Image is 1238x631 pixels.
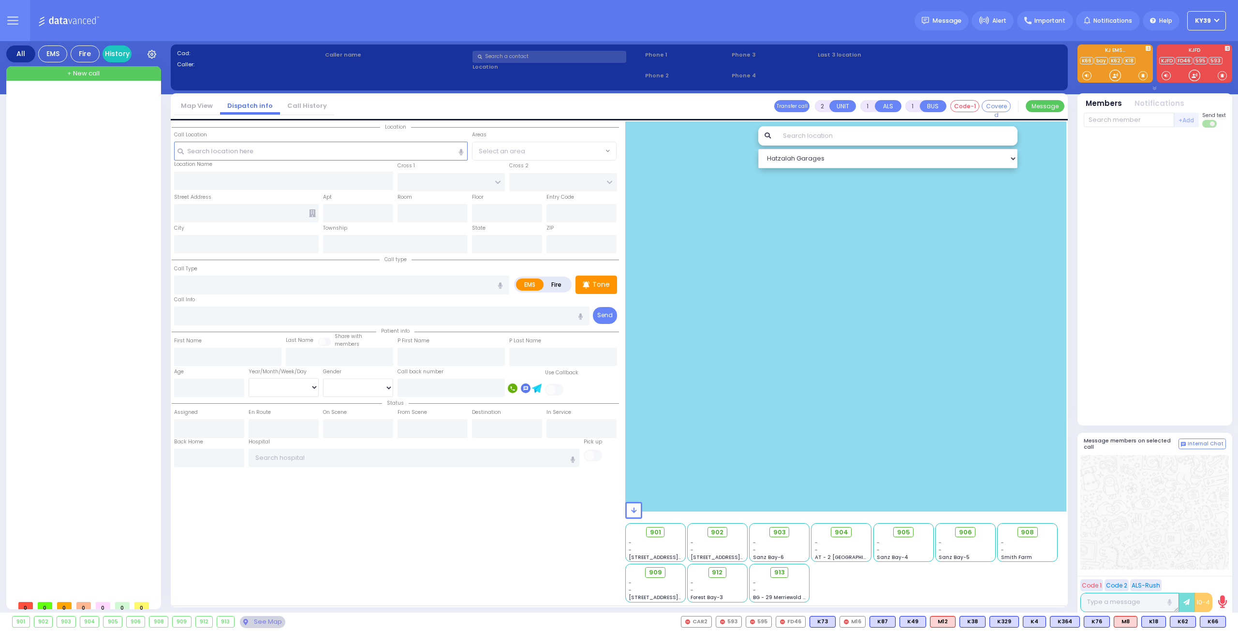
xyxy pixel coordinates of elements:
div: K49 [899,616,926,628]
button: Code 1 [1080,579,1103,591]
div: 905 [103,616,122,627]
span: 906 [959,528,972,537]
div: BLS [1023,616,1046,628]
span: 913 [774,568,785,577]
label: On Scene [323,409,347,416]
button: Internal Chat [1179,439,1226,449]
button: Notifications [1135,98,1184,109]
label: Apt [323,193,332,201]
span: Select an area [479,147,525,156]
span: - [691,539,693,546]
span: Phone 3 [732,51,815,59]
label: Entry Code [546,193,574,201]
span: Call type [380,256,412,263]
label: P First Name [398,337,429,345]
div: ALS KJ [1114,616,1137,628]
a: Call History [280,101,334,110]
button: Message [1026,100,1064,112]
span: - [877,546,880,554]
label: Hospital [249,438,270,446]
span: 0 [96,602,110,609]
div: 912 [196,616,213,627]
span: - [939,539,942,546]
div: BLS [989,616,1019,628]
div: 909 [173,616,191,627]
span: 909 [649,568,662,577]
label: Assigned [174,409,198,416]
div: K18 [1141,616,1166,628]
label: Caller: [177,60,322,69]
img: red-radio-icon.svg [844,619,849,624]
div: M8 [1114,616,1137,628]
span: Location [380,123,411,131]
span: - [629,539,632,546]
div: K73 [810,616,836,628]
label: Pick up [584,438,602,446]
img: red-radio-icon.svg [750,619,755,624]
div: All [6,45,35,62]
label: Call Location [174,131,207,139]
label: Cross 1 [398,162,415,170]
label: Destination [472,409,501,416]
label: P Last Name [509,337,541,345]
span: Internal Chat [1188,440,1223,447]
label: Room [398,193,412,201]
span: - [815,539,818,546]
img: message.svg [922,17,929,24]
span: Other building occupants [309,209,316,217]
button: ALS-Rush [1130,579,1162,591]
div: 906 [127,616,145,627]
span: Sanz Bay-6 [753,554,784,561]
label: City [174,224,184,232]
div: 902 [34,616,53,627]
span: Phone 4 [732,72,815,80]
label: Street Address [174,193,211,201]
span: 903 [773,528,786,537]
input: Search member [1084,113,1174,127]
span: - [753,539,756,546]
button: Code-1 [950,100,979,112]
span: - [877,539,880,546]
div: BLS [810,616,836,628]
label: Turn off text [1202,119,1218,129]
label: Age [174,368,184,376]
span: - [753,587,756,594]
button: UNIT [829,100,856,112]
label: Call back number [398,368,443,376]
div: K76 [1084,616,1110,628]
label: Gender [323,368,341,376]
span: - [939,546,942,554]
a: K66 [1080,57,1093,64]
div: EMS [38,45,67,62]
span: Sanz Bay-5 [939,554,970,561]
div: BLS [1200,616,1226,628]
label: Last 3 location [818,51,940,59]
small: Share with [335,333,362,340]
span: BG - 29 Merriewold S. [753,594,807,601]
label: Floor [472,193,484,201]
p: Tone [592,279,610,290]
span: Message [932,16,961,26]
div: FD46 [776,616,806,628]
div: BLS [1141,616,1166,628]
span: Notifications [1093,16,1132,25]
a: KJFD [1159,57,1175,64]
label: Call Info [174,296,195,304]
span: Status [382,399,409,407]
span: 0 [76,602,91,609]
span: - [753,579,756,587]
div: BLS [1170,616,1196,628]
button: KY39 [1187,11,1226,30]
label: Cross 2 [509,162,529,170]
span: - [629,546,632,554]
a: History [103,45,132,62]
span: - [1001,539,1004,546]
span: - [629,587,632,594]
div: M12 [930,616,956,628]
span: Phone 2 [645,72,728,80]
div: BLS [870,616,896,628]
label: Location Name [174,161,212,168]
img: red-radio-icon.svg [720,619,725,624]
h5: Message members on selected call [1084,438,1179,450]
div: 904 [80,616,99,627]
